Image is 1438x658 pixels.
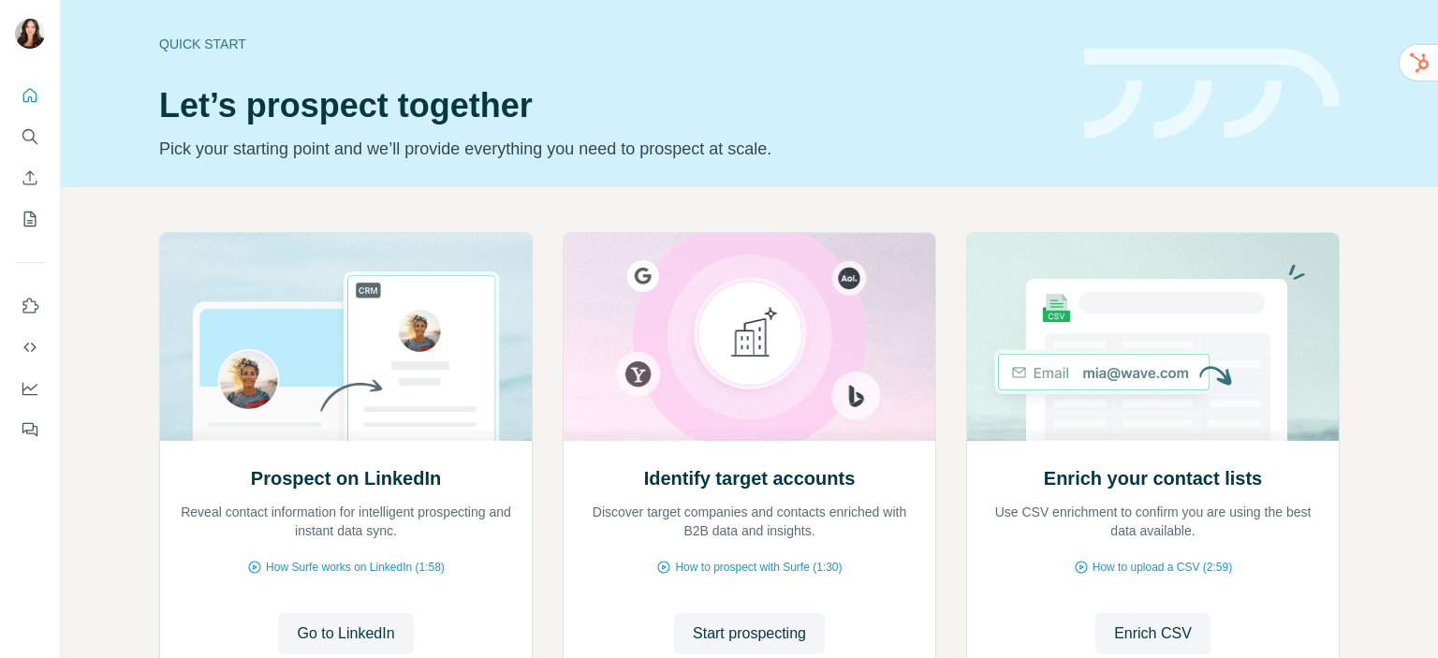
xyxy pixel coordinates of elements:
[159,233,533,441] img: Prospect on LinkedIn
[675,559,842,576] span: How to prospect with Surfe (1:30)
[1093,559,1232,576] span: How to upload a CSV (2:59)
[1084,49,1340,139] img: banner
[15,79,45,112] button: Quick start
[15,330,45,364] button: Use Surfe API
[15,120,45,154] button: Search
[159,136,1062,162] p: Pick your starting point and we’ll provide everything you need to prospect at scale.
[266,559,445,576] span: How Surfe works on LinkedIn (1:58)
[1095,613,1211,654] button: Enrich CSV
[582,503,917,540] p: Discover target companies and contacts enriched with B2B data and insights.
[674,613,825,654] button: Start prospecting
[278,613,413,654] button: Go to LinkedIn
[966,233,1340,441] img: Enrich your contact lists
[15,372,45,405] button: Dashboard
[1114,622,1192,645] span: Enrich CSV
[15,161,45,195] button: Enrich CSV
[1044,465,1262,491] h2: Enrich your contact lists
[297,622,394,645] span: Go to LinkedIn
[644,465,856,491] h2: Identify target accounts
[15,202,45,236] button: My lists
[563,233,936,441] img: Identify target accounts
[159,35,1062,53] div: Quick start
[15,289,45,323] button: Use Surfe on LinkedIn
[159,87,1062,124] h1: Let’s prospect together
[986,503,1320,540] p: Use CSV enrichment to confirm you are using the best data available.
[251,465,441,491] h2: Prospect on LinkedIn
[693,622,806,645] span: Start prospecting
[179,503,513,540] p: Reveal contact information for intelligent prospecting and instant data sync.
[15,413,45,446] button: Feedback
[15,19,45,49] img: Avatar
